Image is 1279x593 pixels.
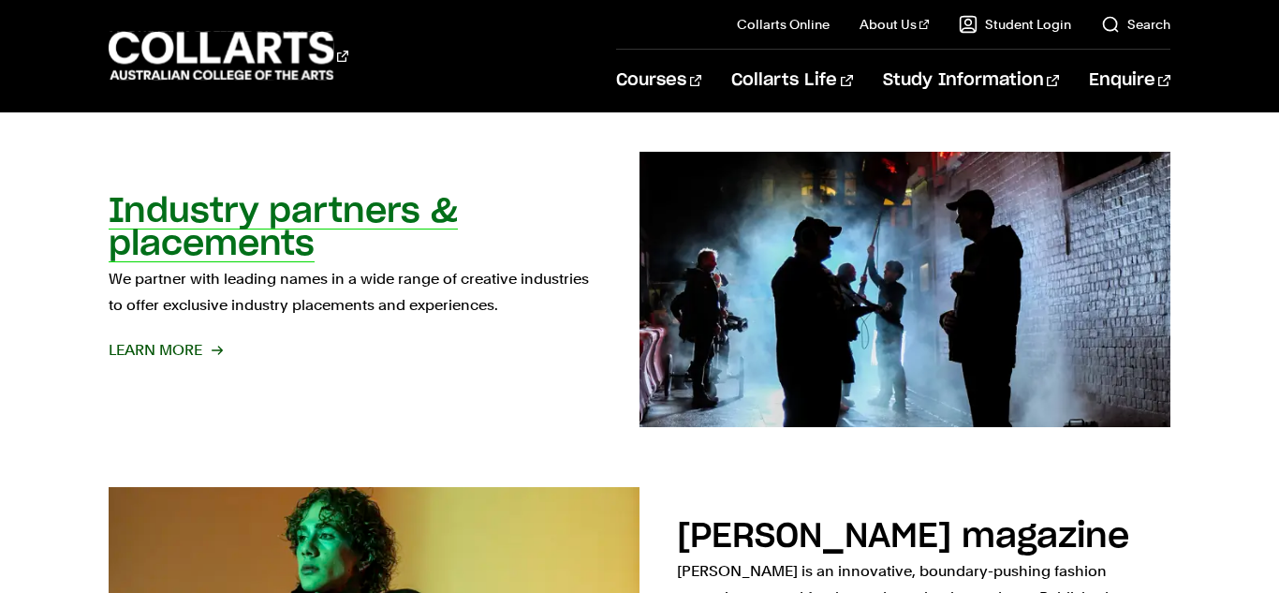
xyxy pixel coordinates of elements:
a: Collarts Online [737,15,830,34]
h2: [PERSON_NAME] magazine [677,520,1129,554]
a: About Us [860,15,929,34]
h2: Industry partners & placements [109,195,458,261]
div: Go to homepage [109,29,348,82]
p: We partner with leading names in a wide range of creative industries to offer exclusive industry ... [109,266,602,319]
a: Courses [616,50,701,111]
span: Learn More [109,337,221,363]
a: Enquire [1089,50,1170,111]
a: Search [1101,15,1170,34]
a: Industry partners & placements We partner with leading names in a wide range of creative industri... [109,152,1170,427]
a: Student Login [959,15,1071,34]
a: Collarts Life [731,50,852,111]
a: Study Information [883,50,1059,111]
